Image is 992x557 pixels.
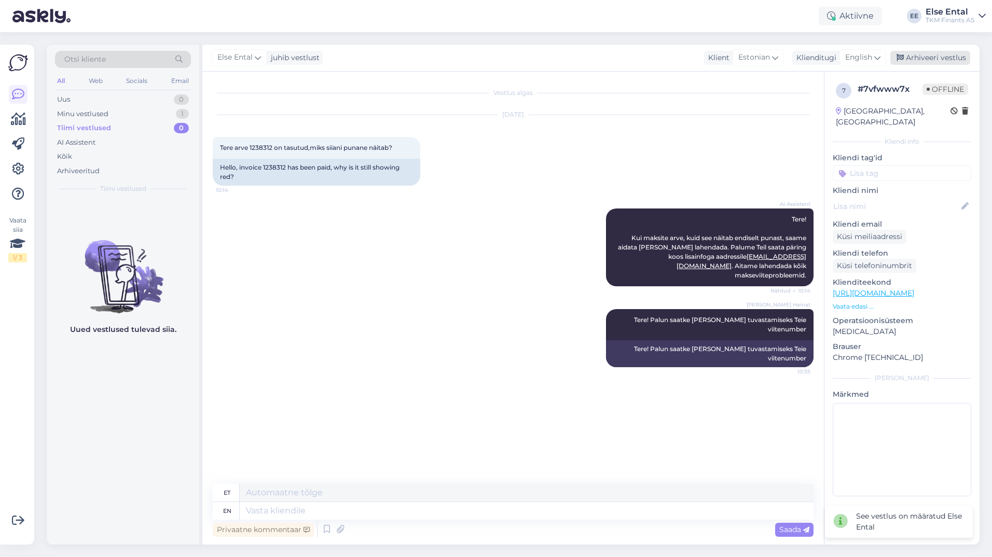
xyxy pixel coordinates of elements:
[836,106,950,128] div: [GEOGRAPHIC_DATA], [GEOGRAPHIC_DATA]
[779,525,809,534] span: Saada
[833,152,971,163] p: Kliendi tag'id
[213,110,814,119] div: [DATE]
[833,389,971,400] p: Märkmed
[833,288,914,298] a: [URL][DOMAIN_NAME]
[833,277,971,288] p: Klienditeekond
[819,7,882,25] div: Aktiivne
[833,326,971,337] p: [MEDICAL_DATA]
[57,151,72,162] div: Kõik
[833,373,971,383] div: [PERSON_NAME]
[213,523,314,537] div: Privaatne kommentaar
[224,484,230,502] div: et
[770,287,810,295] span: Nähtud ✓ 10:14
[833,185,971,196] p: Kliendi nimi
[907,9,921,23] div: EE
[213,88,814,98] div: Vestlus algas
[926,8,986,24] a: Else EntalTKM Finants AS
[606,340,814,367] div: Tere! Palun saatke [PERSON_NAME] tuvastamiseks Teie viitenumber
[223,502,231,520] div: en
[833,201,959,212] input: Lisa nimi
[833,341,971,352] p: Brauser
[8,53,28,73] img: Askly Logo
[738,52,770,63] span: Estonian
[833,259,916,273] div: Küsi telefoninumbrit
[174,123,189,133] div: 0
[57,137,95,148] div: AI Assistent
[70,324,176,335] p: Uued vestlused tulevad siia.
[747,301,810,309] span: [PERSON_NAME] Heinat
[8,253,27,262] div: 1 / 3
[213,159,420,186] div: Hello, invoice 1238312 has been paid, why is it still showing red?
[833,315,971,326] p: Operatsioonisüsteem
[922,83,968,95] span: Offline
[833,165,971,181] input: Lisa tag
[267,52,320,63] div: juhib vestlust
[220,144,392,151] span: Tere arve 1238312 on tasutud,miks siiani punane näitab?
[100,184,146,193] span: Tiimi vestlused
[57,123,111,133] div: Tiimi vestlused
[833,219,971,230] p: Kliendi email
[216,186,255,194] span: 10:14
[8,216,27,262] div: Vaata siia
[858,83,922,95] div: # 7vfwww7x
[57,166,100,176] div: Arhiveeritud
[57,94,70,105] div: Uus
[771,200,810,208] span: AI Assistent
[57,109,108,119] div: Minu vestlused
[618,215,808,279] span: Tere! Kui maksite arve, kuid see näitab endiselt punast, saame aidata [PERSON_NAME] lahendada. Pa...
[833,302,971,311] p: Vaata edasi ...
[169,74,191,88] div: Email
[47,221,199,315] img: No chats
[217,52,253,63] span: Else Ental
[842,87,846,94] span: 7
[704,52,729,63] div: Klient
[174,94,189,105] div: 0
[926,16,974,24] div: TKM Finants AS
[845,52,872,63] span: English
[634,316,808,333] span: Tere! Palun saatke [PERSON_NAME] tuvastamiseks Teie viitenumber
[771,368,810,375] span: 10:35
[64,54,106,65] span: Otsi kliente
[833,137,971,146] div: Kliendi info
[55,74,67,88] div: All
[856,511,965,533] div: See vestlus on määratud Else Ental
[124,74,149,88] div: Socials
[833,352,971,363] p: Chrome [TECHNICAL_ID]
[926,8,974,16] div: Else Ental
[87,74,105,88] div: Web
[833,230,906,244] div: Küsi meiliaadressi
[890,51,970,65] div: Arhiveeri vestlus
[176,109,189,119] div: 1
[833,248,971,259] p: Kliendi telefon
[792,52,836,63] div: Klienditugi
